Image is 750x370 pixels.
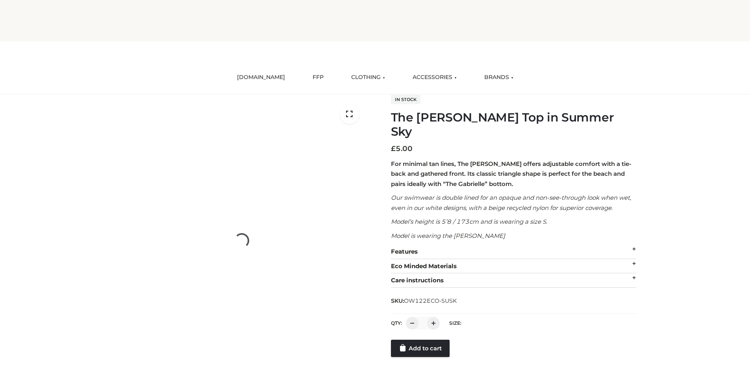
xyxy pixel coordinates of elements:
[391,144,413,153] bdi: 5.00
[307,69,330,86] a: FFP
[391,296,457,306] span: SKU:
[391,232,505,239] em: Model is wearing the [PERSON_NAME]
[404,297,457,304] span: OW122ECO-SUSK
[391,144,396,153] span: £
[391,340,450,357] a: Add to cart
[449,320,461,326] label: Size:
[231,69,291,86] a: [DOMAIN_NAME]
[391,95,420,104] span: In stock
[391,194,631,212] em: Our swimwear is double lined for an opaque and non-see-through look when wet, even in our white d...
[391,259,636,274] div: Eco Minded Materials
[407,69,463,86] a: ACCESSORIES
[345,69,391,86] a: CLOTHING
[391,273,636,288] div: Care instructions
[391,110,636,139] h1: The [PERSON_NAME] Top in Summer Sky
[478,69,519,86] a: BRANDS
[391,160,631,188] strong: For minimal tan lines, The [PERSON_NAME] offers adjustable comfort with a tie-back and gathered f...
[391,218,547,225] em: Model’s height is 5’8 / 173cm and is wearing a size S.
[391,320,402,326] label: QTY:
[391,245,636,259] div: Features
